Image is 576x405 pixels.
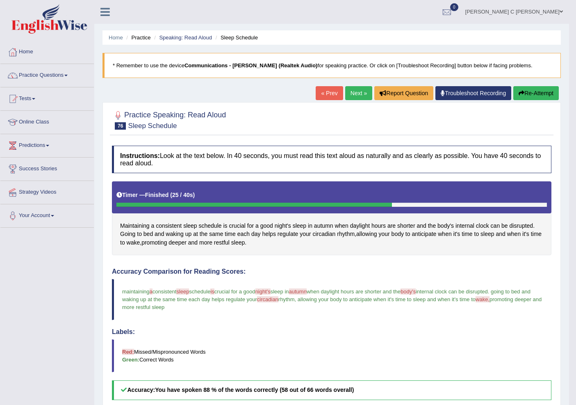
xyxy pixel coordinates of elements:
[255,288,271,295] span: night's
[143,230,153,238] span: Click to see word definition
[356,230,377,238] span: Click to see word definition
[507,230,521,238] span: Click to see word definition
[120,230,135,238] span: Click to see word definition
[513,86,559,100] button: Re-Attempt
[501,222,508,230] span: Click to see word definition
[159,34,212,41] a: Speaking: Read Aloud
[480,230,494,238] span: Click to see word definition
[183,222,197,230] span: Click to see word definition
[405,230,410,238] span: Click to see word definition
[151,222,155,230] span: Click to see word definition
[453,230,460,238] span: Click to see word definition
[210,288,214,295] span: is
[109,34,123,41] a: Home
[137,230,142,238] span: Click to see word definition
[172,192,193,198] b: 25 / 40s
[184,62,318,69] b: Communications - [PERSON_NAME] (Realtek Audio)
[116,192,195,198] h5: Timer —
[199,238,212,247] span: Click to see word definition
[145,192,169,198] b: Finished
[214,34,258,41] li: Sleep Schedule
[115,122,126,130] span: 76
[193,230,198,238] span: Click to see word definition
[237,230,250,238] span: Click to see word definition
[260,222,273,230] span: Click to see word definition
[300,230,311,238] span: Click to see word definition
[251,230,261,238] span: Click to see word definition
[335,222,348,230] span: Click to see word definition
[476,222,489,230] span: Click to see word definition
[374,86,433,100] button: Report Question
[397,222,415,230] span: Click to see word definition
[176,288,189,295] span: sleep
[271,288,289,295] span: sleep in
[150,288,153,295] span: a
[308,222,312,230] span: Click to see word definition
[124,34,150,41] li: Practice
[455,222,474,230] span: Click to see word definition
[229,222,245,230] span: Click to see word definition
[262,230,275,238] span: Click to see word definition
[450,3,458,11] span: 0
[102,53,561,78] blockquote: * Remember to use the device for speaking practice. Or click on [Troubleshoot Recording] button b...
[295,296,296,302] span: ,
[231,238,245,247] span: Click to see word definition
[127,238,140,247] span: Click to see word definition
[278,296,295,302] span: rhythm
[209,230,223,238] span: Click to see word definition
[345,86,372,100] a: Next »
[225,230,235,238] span: Click to see word definition
[198,222,221,230] span: Click to see word definition
[289,288,307,295] span: autumn
[193,192,195,198] b: )
[314,222,333,230] span: Click to see word definition
[112,328,551,336] h4: Labels:
[0,181,94,201] a: Strategy Videos
[0,111,94,131] a: Online Class
[0,41,94,61] a: Home
[223,222,227,230] span: Click to see word definition
[0,204,94,225] a: Your Account
[488,288,489,295] span: .
[387,222,396,230] span: Click to see word definition
[189,288,210,295] span: schedule
[214,238,230,247] span: Click to see word definition
[112,339,551,372] blockquote: Missed/Mispronounced Words Correct Words
[435,86,511,100] a: Troubleshoot Recording
[155,230,164,238] span: Click to see word definition
[438,230,451,238] span: Click to see word definition
[170,192,172,198] b: (
[255,222,259,230] span: Click to see word definition
[122,349,134,355] b: Red:
[350,222,370,230] span: Click to see word definition
[156,222,182,230] span: Click to see word definition
[462,230,472,238] span: Click to see word definition
[112,380,551,400] h5: Accuracy:
[531,230,542,238] span: Click to see word definition
[0,158,94,178] a: Success Stories
[417,222,426,230] span: Click to see word definition
[112,109,226,130] h2: Practice Speaking: Read Aloud
[293,222,306,230] span: Click to see word definition
[275,222,291,230] span: Click to see word definition
[153,288,177,295] span: consistent
[337,230,355,238] span: Click to see word definition
[128,122,177,130] small: Sleep Schedule
[112,268,551,275] h4: Accuracy Comparison for Reading Scores:
[155,387,354,393] b: You have spoken 88 % of the words correctly (58 out of 66 words overall)
[522,230,529,238] span: Click to see word definition
[437,222,454,230] span: Click to see word definition
[307,288,401,295] span: when daylight hours are shorter and the
[112,181,551,255] div: . , , .
[122,288,150,295] span: maintaining
[278,230,298,238] span: Click to see word definition
[316,86,343,100] a: « Prev
[168,238,187,247] span: Click to see word definition
[0,87,94,108] a: Tests
[112,146,551,173] h4: Look at the text below. In 40 seconds, you must read this text aloud as naturally and as clearly ...
[166,230,184,238] span: Click to see word definition
[214,288,255,295] span: crucial for a good
[200,230,207,238] span: Click to see word definition
[428,222,436,230] span: Click to see word definition
[401,288,416,295] span: body's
